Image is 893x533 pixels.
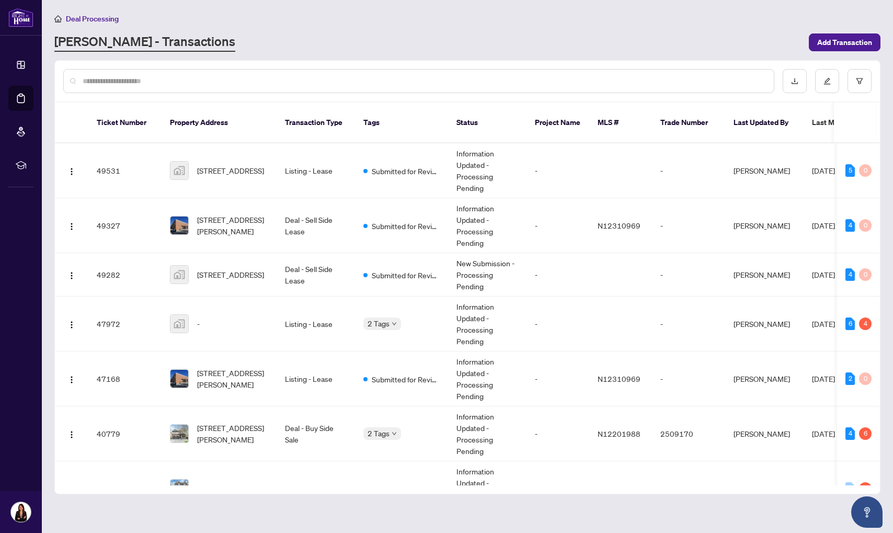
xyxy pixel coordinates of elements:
td: Listing - Lease [277,351,355,406]
span: Submitted for Review [372,269,440,281]
div: 4 [845,427,855,440]
td: - [526,198,589,253]
span: N12201988 [598,429,640,438]
button: download [783,69,807,93]
span: [DATE] [812,319,835,328]
div: 0 [859,219,872,232]
span: [DATE] [812,484,835,493]
img: thumbnail-img [170,425,188,443]
td: - [526,143,589,198]
td: 2509170 [652,406,725,461]
th: Tags [355,103,448,143]
span: - [197,318,200,330]
td: [PERSON_NAME] [725,297,804,351]
img: Logo [67,430,76,439]
td: Information Updated - Processing Pending [448,198,526,253]
span: Submitted for Review [372,165,440,177]
th: Status [448,103,526,143]
button: Logo [63,370,80,387]
div: 1 [859,482,872,495]
td: 49327 [88,198,162,253]
td: Information Updated - Processing Pending [448,461,526,516]
div: 5 [845,164,855,177]
img: Logo [67,222,76,231]
img: Logo [67,167,76,176]
span: N12310969 [598,374,640,383]
th: Last Updated By [725,103,804,143]
span: down [392,431,397,436]
span: [STREET_ADDRESS] [197,269,264,280]
span: 2 Tags [368,427,390,439]
td: - [652,461,725,516]
td: Information Updated - Processing Pending [448,351,526,406]
span: N12214545 [598,484,640,493]
td: [PERSON_NAME] [725,406,804,461]
img: thumbnail-img [170,480,188,497]
img: Profile Icon [11,502,31,522]
span: download [791,77,798,85]
img: thumbnail-img [170,162,188,179]
span: home [54,15,62,22]
td: [PERSON_NAME] [725,143,804,198]
button: Logo [63,315,80,332]
span: down [392,321,397,326]
img: Logo [67,271,76,280]
span: [DATE] [812,374,835,383]
td: - [652,351,725,406]
img: thumbnail-img [170,370,188,388]
img: thumbnail-img [170,266,188,283]
td: New Submission - Processing Pending [448,253,526,297]
div: 0 [859,164,872,177]
td: - [526,406,589,461]
span: Last Modified Date [812,117,876,128]
td: Listing - Lease [277,143,355,198]
td: 40779 [88,406,162,461]
img: logo [8,8,33,27]
button: edit [815,69,839,93]
td: Deal - Sell Side Lease [277,198,355,253]
div: 4 [845,219,855,232]
span: [STREET_ADDRESS][PERSON_NAME] [197,422,268,445]
div: 6 [845,317,855,330]
div: 2 [845,372,855,385]
span: [DATE] [812,270,835,279]
td: Listing [277,461,355,516]
button: Open asap [851,496,883,528]
th: Ticket Number [88,103,162,143]
div: 6 [859,427,872,440]
td: Information Updated - Processing Pending [448,143,526,198]
div: 0 [845,482,855,495]
img: Logo [67,376,76,384]
td: [PERSON_NAME] [725,253,804,297]
td: - [526,253,589,297]
th: MLS # [589,103,652,143]
th: Transaction Type [277,103,355,143]
td: [PERSON_NAME] [725,198,804,253]
td: Information Updated - Processing Pending [448,406,526,461]
td: Listing - Lease [277,297,355,351]
span: Submitted for Review [372,373,440,385]
span: Requires Additional Docs [372,483,440,495]
span: Submitted for Review [372,220,440,232]
td: Deal - Sell Side Lease [277,253,355,297]
td: Information Updated - Processing Pending [448,297,526,351]
span: [STREET_ADDRESS] [197,483,264,494]
td: 47168 [88,351,162,406]
span: [DATE] [812,429,835,438]
th: Trade Number [652,103,725,143]
span: edit [823,77,831,85]
span: [STREET_ADDRESS][PERSON_NAME] [197,214,268,237]
button: Logo [63,162,80,179]
span: [DATE] [812,221,835,230]
th: Project Name [526,103,589,143]
td: 49282 [88,253,162,297]
div: 0 [859,372,872,385]
td: [PERSON_NAME] [725,351,804,406]
td: [PERSON_NAME] [725,461,804,516]
td: 49531 [88,143,162,198]
td: - [652,253,725,297]
th: Property Address [162,103,277,143]
img: thumbnail-img [170,217,188,234]
div: 4 [845,268,855,281]
td: Deal - Buy Side Sale [277,406,355,461]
